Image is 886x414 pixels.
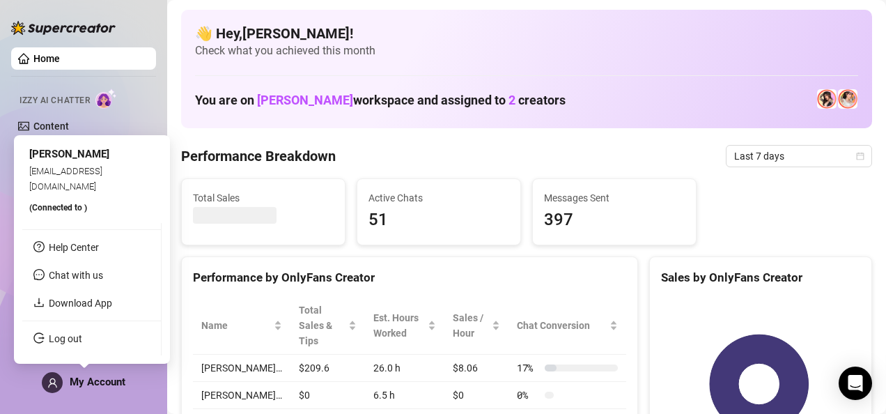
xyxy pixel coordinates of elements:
td: $209.6 [290,355,365,382]
span: My Account [70,376,125,388]
h4: 👋 Hey, [PERSON_NAME] ! [195,24,858,43]
h1: You are on workspace and assigned to creators [195,93,566,108]
span: Last 7 days [734,146,864,167]
span: Messages Sent [544,190,685,206]
td: 26.0 h [365,355,444,382]
td: [PERSON_NAME]… [193,355,290,382]
div: Sales by OnlyFans Creator [661,268,860,287]
span: 0 % [517,388,539,403]
span: 2 [508,93,515,107]
td: [PERSON_NAME]… [193,382,290,409]
th: Chat Conversion [508,297,626,355]
a: Content [33,121,69,132]
td: $0 [444,382,508,409]
span: (Connected to ) [29,203,87,213]
span: [PERSON_NAME] [257,93,353,107]
span: Total Sales & Tips [299,302,345,348]
span: Sales / Hour [453,310,489,341]
th: Name [193,297,290,355]
h4: Performance Breakdown [181,146,336,166]
div: Open Intercom Messenger [839,367,872,400]
td: 6.5 h [365,382,444,409]
span: Active Chats [368,190,509,206]
span: calendar [856,152,864,160]
span: [PERSON_NAME] [29,148,109,160]
span: [EMAIL_ADDRESS][DOMAIN_NAME] [29,165,102,191]
a: Home [33,53,60,64]
span: user [47,378,58,388]
a: Help Center [49,242,99,253]
a: Log out [49,333,82,344]
span: Check what you achieved this month [195,43,858,59]
li: Log out [22,328,161,350]
span: message [33,269,45,280]
td: $8.06 [444,355,508,382]
th: Sales / Hour [444,297,508,355]
img: Holly [817,89,837,109]
div: Performance by OnlyFans Creator [193,268,626,287]
span: Total Sales [193,190,334,206]
span: 51 [368,207,509,233]
span: Izzy AI Chatter [20,94,90,107]
img: 𝖍𝖔𝖑𝖑𝖞 [838,89,857,109]
span: Chat with us [49,270,103,281]
th: Total Sales & Tips [290,297,365,355]
span: Chat Conversion [517,318,607,333]
span: Name [201,318,271,333]
img: logo-BBDzfeDw.svg [11,21,116,35]
td: $0 [290,382,365,409]
span: 17 % [517,360,539,376]
a: Download App [49,298,112,309]
img: AI Chatter [95,89,117,109]
span: 397 [544,207,685,233]
div: Est. Hours Worked [373,310,425,341]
